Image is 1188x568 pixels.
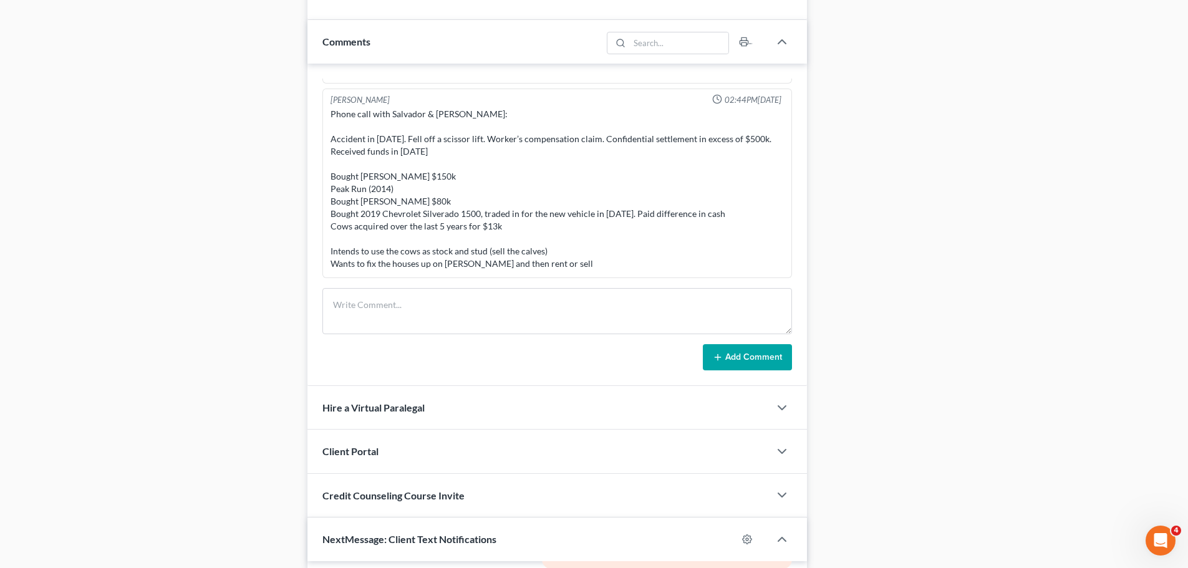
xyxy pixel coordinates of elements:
span: 4 [1171,526,1181,536]
span: Hire a Virtual Paralegal [322,402,425,413]
span: 02:44PM[DATE] [725,94,781,106]
span: Comments [322,36,370,47]
div: Phone call with Salvador & [PERSON_NAME]: Accident in [DATE]. Fell off a scissor lift. Worker’s c... [331,108,784,270]
iframe: Intercom live chat [1146,526,1176,556]
button: Add Comment [703,344,792,370]
span: Credit Counseling Course Invite [322,489,465,501]
input: Search... [630,32,729,54]
span: Client Portal [322,445,379,457]
div: [PERSON_NAME] [331,94,390,106]
span: NextMessage: Client Text Notifications [322,533,496,545]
